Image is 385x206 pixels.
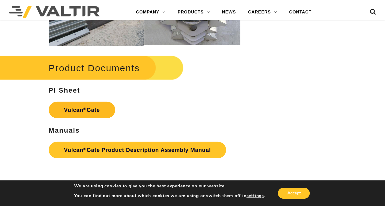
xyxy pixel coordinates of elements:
[83,107,87,111] sup: ®
[246,193,264,199] button: settings
[64,107,100,113] strong: Vulcan Gate
[74,193,265,199] p: You can find out more about which cookies we are using or switch them off in .
[283,6,318,18] a: CONTACT
[49,102,115,118] a: Vulcan®Gate
[49,86,80,94] strong: PI Sheet
[74,183,265,189] p: We are using cookies to give you the best experience on our website.
[83,147,87,151] sup: ®
[130,6,172,18] a: COMPANY
[172,6,216,18] a: PRODUCTS
[242,6,283,18] a: CAREERS
[49,142,226,158] a: Vulcan®Gate Product Description Assembly Manual
[278,188,310,199] button: Accept
[9,6,100,18] img: Valtir
[216,6,242,18] a: NEWS
[49,127,80,134] strong: Manuals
